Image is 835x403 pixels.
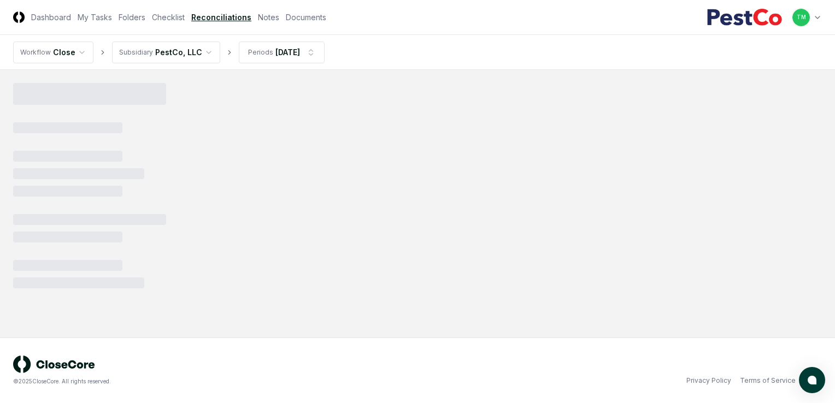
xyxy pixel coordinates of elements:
button: atlas-launcher [799,367,825,393]
a: Dashboard [31,11,71,23]
div: Workflow [20,48,51,57]
span: TM [797,13,806,21]
button: Periods[DATE] [239,42,325,63]
img: Logo [13,11,25,23]
a: Checklist [152,11,185,23]
div: [DATE] [275,46,300,58]
a: Privacy Policy [686,376,731,386]
div: © 2025 CloseCore. All rights reserved. [13,377,417,386]
a: Terms of Service [740,376,796,386]
nav: breadcrumb [13,42,325,63]
a: Documents [286,11,326,23]
a: My Tasks [78,11,112,23]
a: Reconciliations [191,11,251,23]
button: TM [791,8,811,27]
div: Subsidiary [119,48,153,57]
img: logo [13,355,95,373]
div: Periods [248,48,273,57]
a: Folders [119,11,145,23]
img: PestCo logo [707,9,783,26]
a: Notes [258,11,279,23]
